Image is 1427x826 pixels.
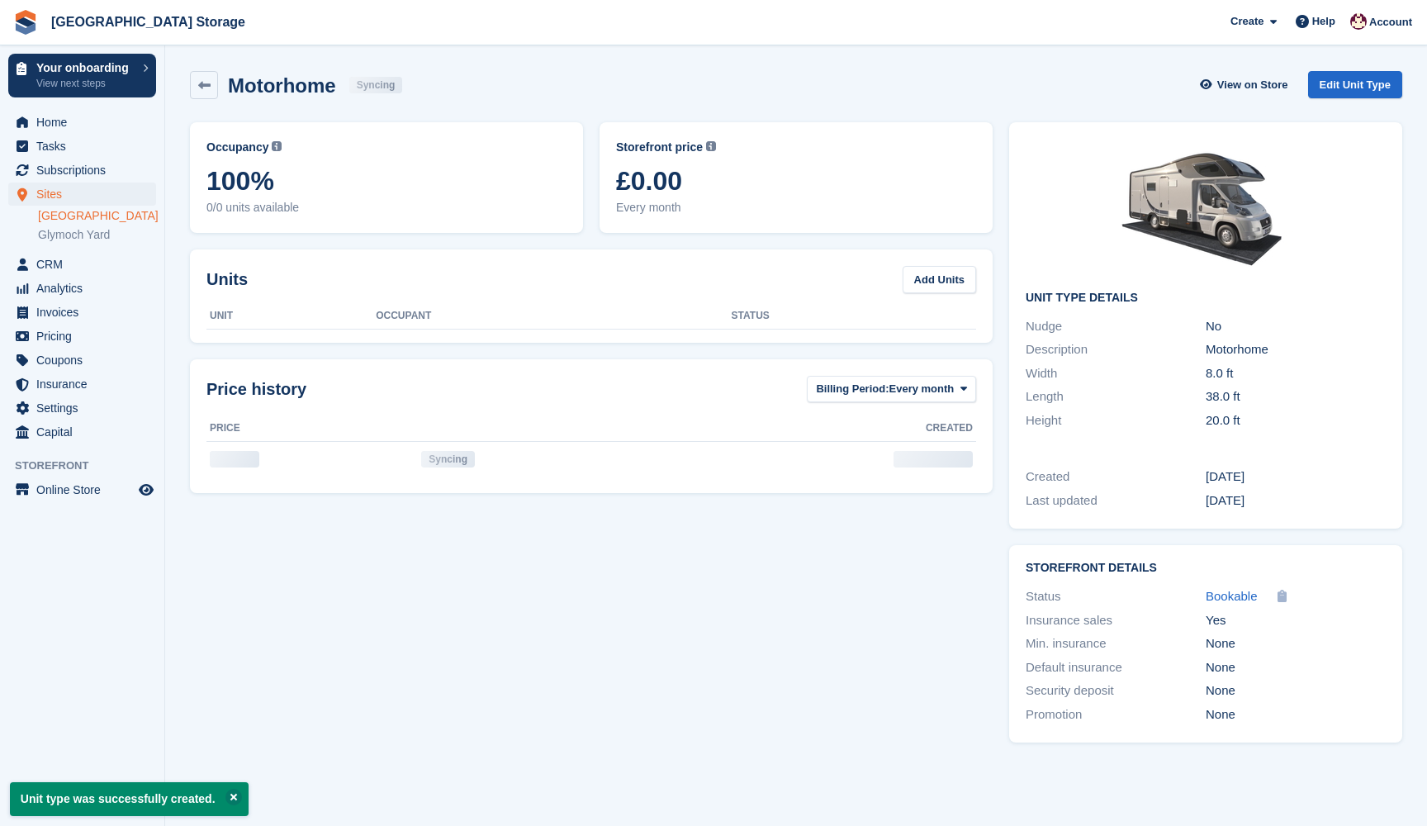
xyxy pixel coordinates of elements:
span: £0.00 [616,166,976,196]
div: Syncing [421,451,475,468]
a: menu [8,253,156,276]
span: 100% [206,166,567,196]
p: View next steps [36,76,135,91]
span: Pricing [36,325,135,348]
h2: Unit Type details [1026,292,1386,305]
a: menu [8,183,156,206]
img: icon-info-grey-7440780725fd019a000dd9b08b2336e03edf1995a4989e88bcd33f0948082b44.svg [706,141,716,151]
div: None [1206,658,1386,677]
span: Every month [889,381,955,397]
a: menu [8,135,156,158]
div: [DATE] [1206,491,1386,510]
img: Andrew Lacey [1350,13,1367,30]
span: Account [1369,14,1412,31]
span: Storefront [15,458,164,474]
span: Coupons [36,349,135,372]
div: None [1206,705,1386,724]
img: icon-info-grey-7440780725fd019a000dd9b08b2336e03edf1995a4989e88bcd33f0948082b44.svg [272,141,282,151]
a: [GEOGRAPHIC_DATA] Storage [45,8,252,36]
img: stora-icon-8386f47178a22dfd0bd8f6a31ec36ba5ce8667c1dd55bd0f319d3a0aa187defe.svg [13,10,38,35]
span: Sites [36,183,135,206]
div: [DATE] [1206,468,1386,487]
th: Price [206,415,418,442]
div: None [1206,681,1386,700]
span: Subscriptions [36,159,135,182]
div: Syncing [349,77,403,93]
span: Price history [206,377,306,401]
a: Edit Unit Type [1308,71,1402,98]
span: Analytics [36,277,135,300]
span: 0/0 units available [206,199,567,216]
a: Glymoch Yard [38,227,156,243]
span: Billing Period: [816,381,889,397]
span: Every month [616,199,976,216]
div: Default insurance [1026,658,1206,677]
a: menu [8,396,156,420]
span: Tasks [36,135,135,158]
span: Created [926,420,973,435]
div: Promotion [1026,705,1206,724]
div: Description [1026,340,1206,359]
a: menu [8,373,156,396]
a: Preview store [136,480,156,500]
span: Storefront price [616,139,703,156]
span: Online Store [36,478,135,501]
h2: Motorhome [228,74,336,97]
div: Insurance sales [1026,611,1206,630]
span: CRM [36,253,135,276]
a: menu [8,159,156,182]
th: Unit [206,303,376,330]
a: menu [8,349,156,372]
img: Campervan.jpeg [1082,139,1330,278]
div: Last updated [1026,491,1206,510]
p: Unit type was successfully created. [10,782,249,816]
div: No [1206,317,1386,336]
a: Add Units [903,266,976,293]
a: menu [8,301,156,324]
span: Bookable [1206,589,1258,603]
button: Billing Period: Every month [807,376,976,403]
span: Capital [36,420,135,444]
div: Created [1026,468,1206,487]
div: Nudge [1026,317,1206,336]
a: menu [8,420,156,444]
div: 8.0 ft [1206,364,1386,383]
span: View on Store [1217,77,1288,93]
div: Motorhome [1206,340,1386,359]
div: Security deposit [1026,681,1206,700]
span: Insurance [36,373,135,396]
a: Bookable [1206,587,1258,606]
div: 20.0 ft [1206,411,1386,430]
span: Invoices [36,301,135,324]
div: None [1206,634,1386,653]
a: menu [8,325,156,348]
p: Your onboarding [36,62,135,74]
h2: Units [206,267,248,292]
th: Occupant [376,303,731,330]
th: Status [732,303,976,330]
a: View on Store [1198,71,1295,98]
div: Length [1026,387,1206,406]
a: menu [8,111,156,134]
div: Width [1026,364,1206,383]
h2: Storefront Details [1026,562,1386,575]
span: Home [36,111,135,134]
a: menu [8,277,156,300]
div: Height [1026,411,1206,430]
span: Occupancy [206,139,268,156]
a: Your onboarding View next steps [8,54,156,97]
div: Status [1026,587,1206,606]
span: Help [1312,13,1335,30]
a: [GEOGRAPHIC_DATA] [38,208,156,224]
div: Min. insurance [1026,634,1206,653]
div: 38.0 ft [1206,387,1386,406]
div: Yes [1206,611,1386,630]
span: Settings [36,396,135,420]
span: Create [1230,13,1263,30]
a: menu [8,478,156,501]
